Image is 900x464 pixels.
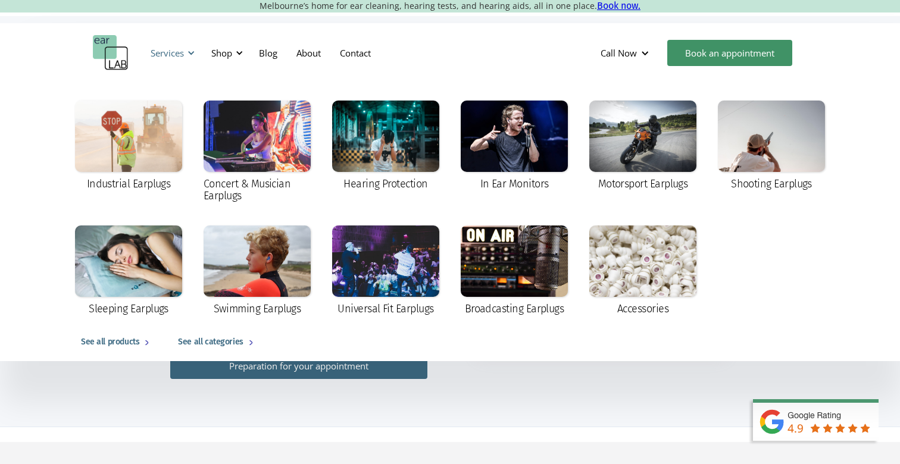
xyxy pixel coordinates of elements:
div: Shooting Earplugs [731,178,812,190]
div: Services [151,47,184,59]
a: About [287,36,330,70]
div: Accessories [617,303,668,315]
div: Services [143,35,198,71]
div: Motorsport Earplugs [598,178,688,190]
div: Universal Fit Earplugs [337,303,433,315]
a: Preparation for your appointment [170,353,427,379]
a: Industrial Earplugs [69,95,188,198]
div: Shop [211,47,232,59]
a: See all products [69,323,166,361]
a: Universal Fit Earplugs [326,220,445,323]
a: Swimming Earplugs [198,220,317,323]
div: Shop [204,35,246,71]
div: Sleeping Earplugs [89,303,168,315]
a: Concert & Musician Earplugs [198,95,317,210]
a: Book an appointment [667,40,792,66]
div: Broadcasting Earplugs [465,303,564,315]
div: Industrial Earplugs [87,178,171,190]
a: Accessories [583,220,702,323]
a: Shooting Earplugs [712,95,831,198]
a: Hearing Protection [326,95,445,198]
a: Contact [330,36,380,70]
a: home [93,35,129,71]
div: Swimming Earplugs [214,303,301,315]
div: See all products [81,335,139,349]
div: Call Now [591,35,661,71]
a: Broadcasting Earplugs [455,220,574,323]
a: Blog [249,36,287,70]
a: Motorsport Earplugs [583,95,702,198]
div: Concert & Musician Earplugs [204,178,311,202]
div: In Ear Monitors [480,178,549,190]
div: Call Now [601,47,637,59]
div: Hearing Protection [343,178,427,190]
a: See all categories [166,323,270,361]
a: Sleeping Earplugs [69,220,188,323]
a: In Ear Monitors [455,95,574,198]
div: See all categories [178,335,243,349]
